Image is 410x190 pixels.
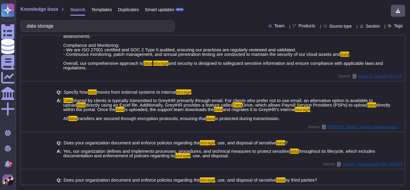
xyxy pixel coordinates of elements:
span: and security is designed to safeguard sensitive information and ensure compliance with applicable... [63,61,383,70]
button: user [1,173,17,186]
b: A: [57,149,62,158]
div: 9+ [9,162,12,165]
span: , use, and disposal of sensitive [215,177,276,182]
mark: storage [175,153,190,158]
span: Yes, our organization defines and implements processes, procedures, and technical measures to pro... [63,149,290,154]
span: . [191,89,192,95]
mark: storage [200,140,215,145]
span: Drive, which allows Payroll Service Providers (PSPs) to upload [242,102,367,107]
span: Team [274,24,285,28]
span: shared by clients is typically transmitted to GreytHR primarily through email. For clients who pr... [63,98,373,107]
span: , use, and disposal. [190,153,229,158]
span: Section [366,24,380,28]
span: Tags [394,24,403,28]
span: throughout its lifecycle, which includes documentation and enforcement of policies regarding its [63,149,375,158]
mark: data [206,116,215,121]
span: Greytip / Questionnaire FAQ ([DATE]) [342,162,402,166]
img: user [2,174,13,185]
span: Search [70,7,85,12]
mark: data [276,177,285,182]
span: Does your organization document and enforce policies regarding the [64,140,200,145]
span: and migrates it to GreytHR's internal [223,107,295,112]
mark: data [143,61,152,66]
span: Source type [329,24,352,28]
mark: storage [200,177,215,182]
b: Q: [57,90,62,94]
span: Products [299,24,315,28]
span: Templates [91,7,112,12]
span: ? [285,140,288,145]
span: [PERSON_NAME] / Greytip Enterprise security review (1) (1) [327,125,402,129]
b: Q: [57,140,62,145]
div: BETA [175,8,184,11]
span: Source: [308,125,402,129]
mark: data [340,52,349,57]
span: Does your organization document and enforce policies regarding the [64,177,200,182]
mark: data [68,116,77,121]
mark: data [290,149,299,154]
span: , use, and disposal of sensitive [215,140,276,145]
span: directly within the portal. Once the [63,102,390,112]
span: Test K.T / Sample FAQ's (3) [358,74,402,78]
span: logically separated and protected by unique access IDs and passwords. Role-based access controls ... [63,16,393,57]
span: Duplicates [118,7,139,12]
mark: data [367,102,376,107]
span: Specify how [64,89,88,95]
mark: data [77,102,86,107]
mark: data [88,89,97,95]
span: Source: [323,162,402,167]
input: Search a question or template... [24,21,168,31]
mark: Data [233,102,242,107]
mark: data [214,107,223,112]
span: is uploaded, the support team downloads the [124,107,214,112]
b: Q: [57,178,62,182]
mark: data [116,107,124,112]
span: transfers are secured through encryption protocols, ensuring that [77,116,206,121]
span: directly using an Excel file. Additionally, GreytHR provides a feature called [86,102,233,107]
span: Knowledge base [20,7,58,12]
mark: storage [295,107,310,112]
span: by third parties? [285,177,317,182]
mark: storage [176,89,191,95]
span: Source: [338,74,402,79]
mark: Data [63,98,73,103]
span: is protected during transmission. [215,116,280,121]
span: moves from external systems to internal [97,89,176,95]
mark: storage [153,61,168,66]
b: A: [57,98,62,121]
span: Smart updates [145,7,174,12]
mark: data [276,140,285,145]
